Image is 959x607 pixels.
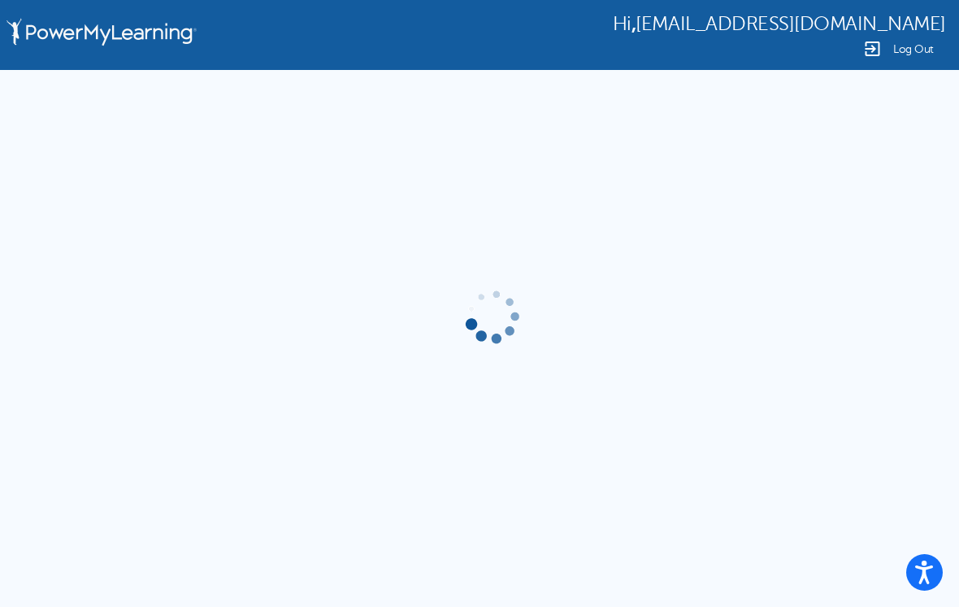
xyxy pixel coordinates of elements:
span: Log Out [893,43,934,55]
span: Hi [613,13,631,35]
div: , [613,11,946,35]
span: [EMAIL_ADDRESS][DOMAIN_NAME] [636,13,946,35]
img: gif-load2.gif [462,286,523,347]
img: Logout Icon [862,39,882,59]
